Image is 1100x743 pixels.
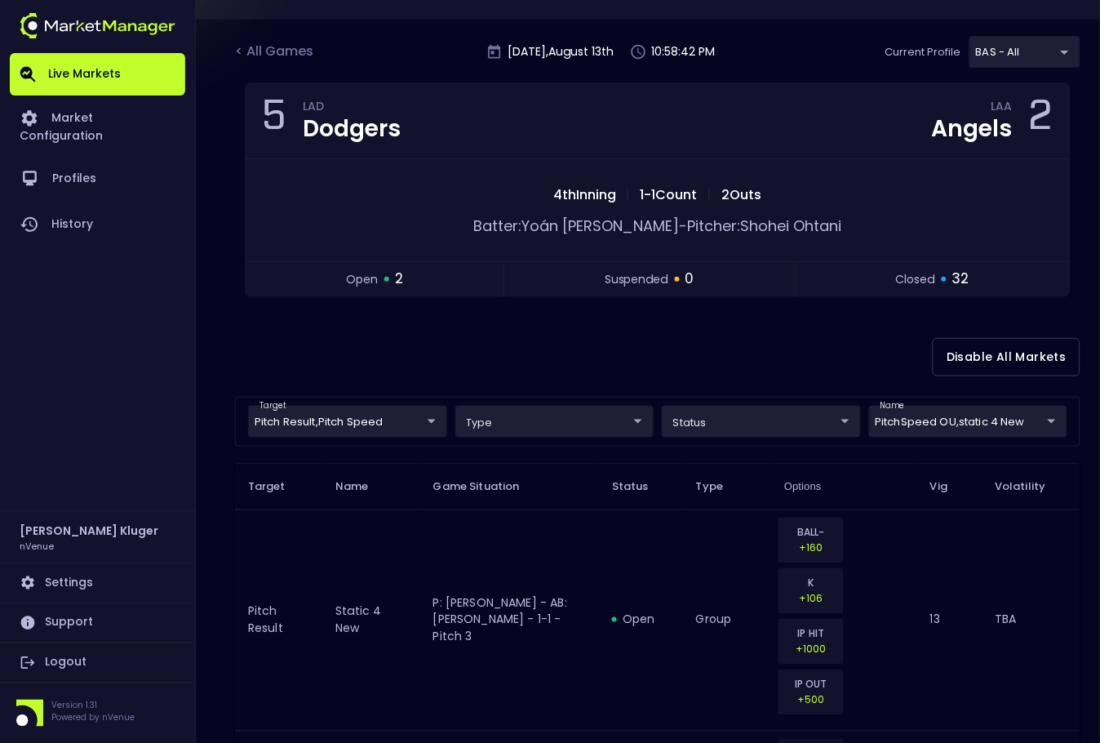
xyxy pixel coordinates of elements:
[789,692,833,708] p: +500
[20,522,158,540] h2: [PERSON_NAME] Kluger
[652,43,716,60] p: 10:58:42 PM
[248,406,447,438] div: target
[605,271,668,288] span: suspended
[869,406,1068,438] div: target
[322,509,419,731] td: static 4 new
[10,603,185,643] a: Support
[932,118,1013,140] div: Angels
[688,216,842,236] span: Pitcher: Shohei Ohtani
[952,269,969,290] span: 32
[789,626,833,642] p: IP HIT
[548,185,621,204] span: 4th Inning
[20,13,175,38] img: logo
[662,406,861,438] div: target
[885,44,961,60] p: Current Profile
[473,216,680,236] span: Batter: Yoán [PERSON_NAME]
[612,612,670,628] div: open
[303,102,401,115] div: LAD
[10,202,185,247] a: History
[880,401,905,412] label: name
[1029,96,1053,145] div: 2
[395,269,403,290] span: 2
[303,118,401,140] div: Dodgers
[51,700,135,712] p: Version 1.31
[917,509,982,731] td: 13
[335,479,390,494] span: Name
[10,53,185,96] a: Live Markets
[771,463,917,509] th: Options
[259,401,286,412] label: target
[703,185,717,204] span: |
[789,541,833,556] p: +160
[930,479,969,494] span: Vig
[685,269,694,290] span: 0
[10,700,185,727] div: Version 1.31Powered by nVenue
[20,540,54,552] h3: nVenue
[789,642,833,657] p: +1000
[433,479,541,494] span: Game Situation
[717,185,767,204] span: 2 Outs
[982,509,1080,731] td: TBA
[420,509,599,731] td: P: [PERSON_NAME] - AB: [PERSON_NAME] - 1-1 - Pitch 3
[612,479,670,494] span: Status
[508,43,614,60] p: [DATE] , August 13 th
[235,42,317,63] div: < All Games
[262,96,286,145] div: 5
[996,479,1067,494] span: Volatility
[10,563,185,603] a: Settings
[789,525,833,541] p: BALL-HBP
[10,156,185,202] a: Profiles
[10,96,185,156] a: Market Configuration
[51,712,135,724] p: Powered by nVenue
[680,216,688,236] span: -
[969,36,1080,68] div: target
[933,338,1080,376] button: Disable All Markets
[636,185,703,204] span: 1 - 1 Count
[248,479,307,494] span: Target
[896,271,935,288] span: closed
[683,509,771,731] td: group
[621,185,636,204] span: |
[235,509,322,731] td: Pitch Result
[789,677,833,692] p: IP OUT
[455,406,654,438] div: target
[696,479,745,494] span: Type
[789,576,833,591] p: K
[346,271,378,288] span: open
[10,643,185,683] a: Logout
[991,102,1013,115] div: LAA
[789,591,833,607] p: +106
